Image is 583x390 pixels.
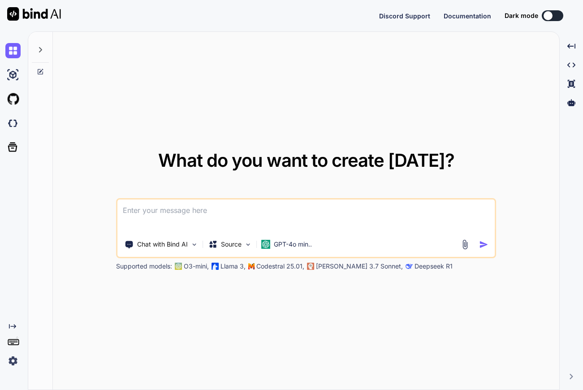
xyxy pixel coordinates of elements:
[244,241,252,248] img: Pick Models
[221,240,242,249] p: Source
[261,240,270,249] img: GPT-4o mini
[307,263,314,270] img: claude
[175,263,182,270] img: GPT-4
[505,11,538,20] span: Dark mode
[444,12,491,20] span: Documentation
[5,67,21,82] img: ai-studio
[190,241,198,248] img: Pick Tools
[220,262,246,271] p: Llama 3,
[184,262,209,271] p: O3-mini,
[248,263,255,269] img: Mistral-AI
[479,240,488,249] img: icon
[5,353,21,368] img: settings
[379,11,430,21] button: Discord Support
[137,240,188,249] p: Chat with Bind AI
[116,262,172,271] p: Supported models:
[379,12,430,20] span: Discord Support
[5,91,21,107] img: githubLight
[5,43,21,58] img: chat
[256,262,304,271] p: Codestral 25.01,
[274,240,312,249] p: GPT-4o min..
[460,239,470,250] img: attachment
[444,11,491,21] button: Documentation
[5,116,21,131] img: darkCloudIdeIcon
[7,7,61,21] img: Bind AI
[158,149,454,171] span: What do you want to create [DATE]?
[212,263,219,270] img: Llama2
[316,262,403,271] p: [PERSON_NAME] 3.7 Sonnet,
[415,262,453,271] p: Deepseek R1
[406,263,413,270] img: claude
